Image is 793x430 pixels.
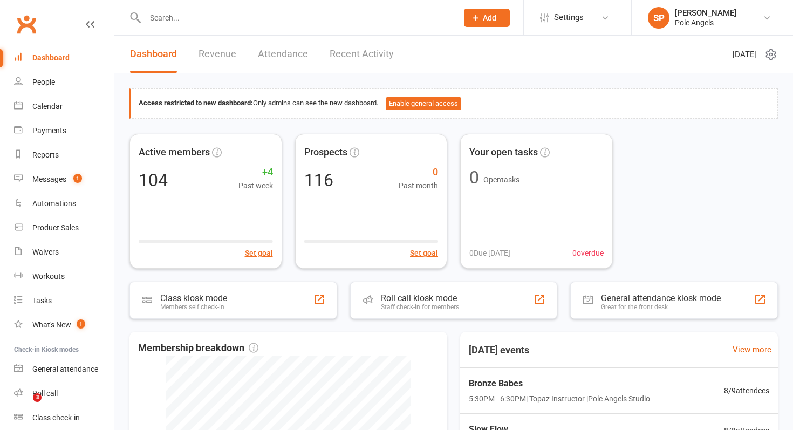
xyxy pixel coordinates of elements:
a: Waivers [14,240,114,264]
span: Membership breakdown [138,340,258,356]
a: Tasks [14,289,114,313]
a: People [14,70,114,94]
span: Prospects [304,145,347,160]
button: Set goal [245,247,273,259]
a: Attendance [258,36,308,73]
div: Only admins can see the new dashboard. [139,97,769,110]
div: Roll call [32,389,58,398]
a: Class kiosk mode [14,406,114,430]
div: Product Sales [32,223,79,232]
div: Reports [32,151,59,159]
div: [PERSON_NAME] [675,8,736,18]
a: What's New1 [14,313,114,337]
div: Automations [32,199,76,208]
span: Past week [238,180,273,192]
a: Clubworx [13,11,40,38]
div: Class kiosk mode [160,293,227,303]
span: Open tasks [483,175,519,184]
strong: Access restricted to new dashboard: [139,99,253,107]
a: Workouts [14,264,114,289]
span: 5:30PM - 6:30PM | Topaz Instructor | Pole Angels Studio [469,393,650,405]
a: Payments [14,119,114,143]
span: Settings [554,5,584,30]
a: Dashboard [130,36,177,73]
button: Set goal [410,247,438,259]
a: Product Sales [14,216,114,240]
div: Class check-in [32,413,80,422]
a: Automations [14,192,114,216]
div: General attendance [32,365,98,373]
div: Workouts [32,272,65,281]
span: 8 / 9 attendees [724,385,769,397]
span: 0 overdue [572,247,604,259]
div: 104 [139,172,168,189]
span: 0 [399,165,438,180]
div: People [32,78,55,86]
input: Search... [142,10,450,25]
button: Add [464,9,510,27]
div: 116 [304,172,333,189]
div: Tasks [32,296,52,305]
div: Pole Angels [675,18,736,28]
span: [DATE] [733,48,757,61]
a: Roll call [14,381,114,406]
a: Reports [14,143,114,167]
h3: [DATE] events [460,340,538,360]
div: 0 [469,169,479,186]
span: 0 Due [DATE] [469,247,510,259]
div: Members self check-in [160,303,227,311]
div: What's New [32,320,71,329]
div: Messages [32,175,66,183]
button: Enable general access [386,97,461,110]
div: Payments [32,126,66,135]
span: 1 [73,174,82,183]
div: Great for the front desk [601,303,721,311]
span: Past month [399,180,438,192]
span: 1 [77,319,85,329]
a: Calendar [14,94,114,119]
span: 3 [33,393,42,402]
span: Add [483,13,496,22]
div: Waivers [32,248,59,256]
span: +4 [238,165,273,180]
span: Your open tasks [469,145,538,160]
iframe: Intercom live chat [11,393,37,419]
div: Dashboard [32,53,70,62]
a: Revenue [199,36,236,73]
span: Bronze Babes [469,377,650,391]
a: Messages 1 [14,167,114,192]
a: Recent Activity [330,36,394,73]
div: General attendance kiosk mode [601,293,721,303]
div: Roll call kiosk mode [381,293,459,303]
a: Dashboard [14,46,114,70]
div: Calendar [32,102,63,111]
div: SP [648,7,669,29]
span: Active members [139,145,210,160]
a: General attendance kiosk mode [14,357,114,381]
a: View more [733,343,771,356]
div: Staff check-in for members [381,303,459,311]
